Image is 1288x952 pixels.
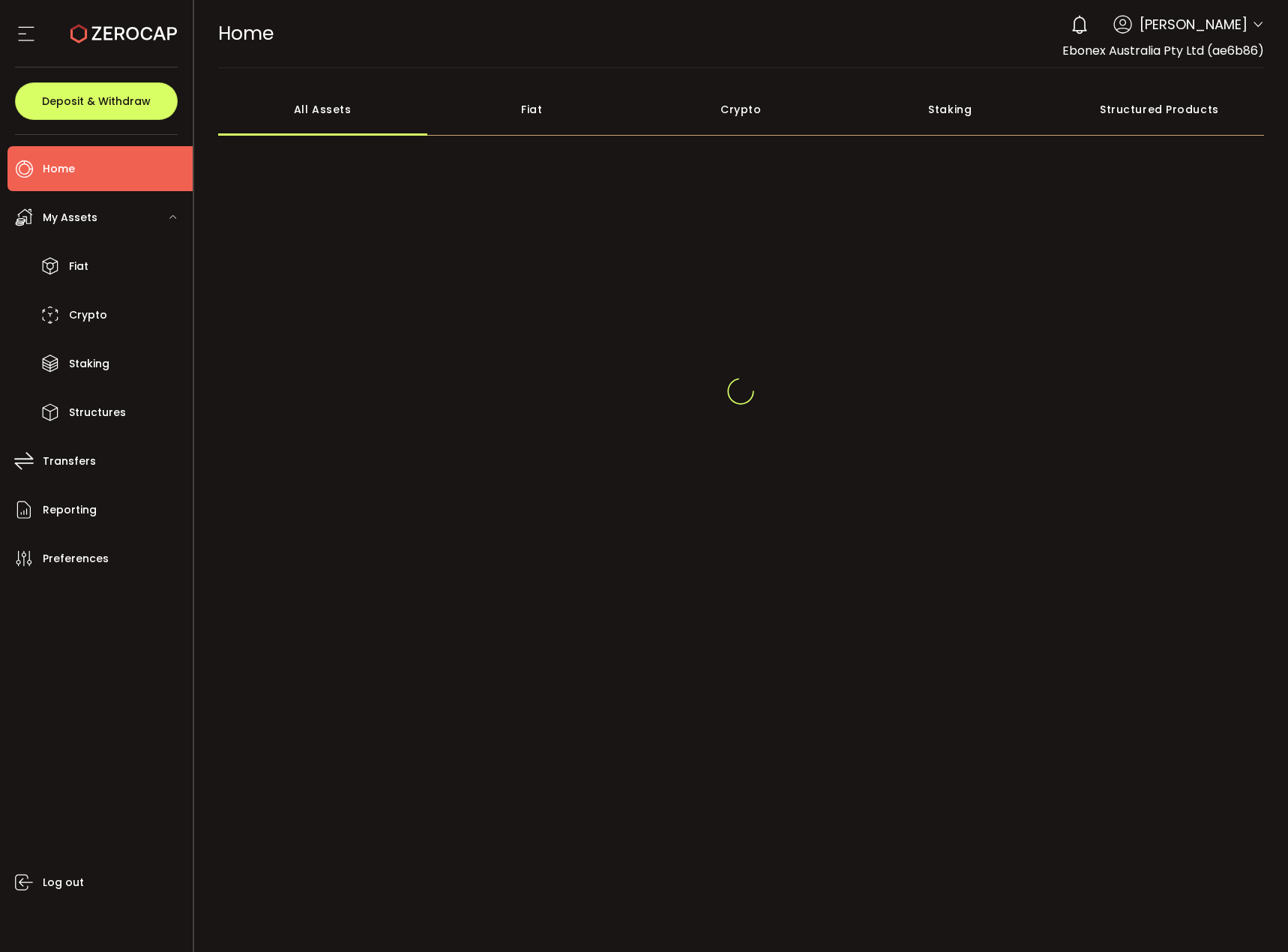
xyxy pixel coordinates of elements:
[637,83,846,136] div: Crypto
[43,158,75,180] span: Home
[69,353,109,375] span: Staking
[218,83,427,136] div: All Assets
[43,872,84,894] span: Log out
[69,256,88,277] span: Fiat
[1140,14,1248,34] span: [PERSON_NAME]
[15,82,178,120] button: Deposit & Withdraw
[69,304,107,326] span: Crypto
[427,83,637,136] div: Fiat
[69,402,126,424] span: Structures
[43,451,96,472] span: Transfers
[43,499,97,521] span: Reporting
[43,207,97,229] span: My Assets
[846,83,1055,136] div: Staking
[218,20,274,46] span: Home
[1055,83,1264,136] div: Structured Products
[1062,42,1264,59] span: Ebonex Australia Pty Ltd (ae6b86)
[42,96,151,106] span: Deposit & Withdraw
[43,548,109,570] span: Preferences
